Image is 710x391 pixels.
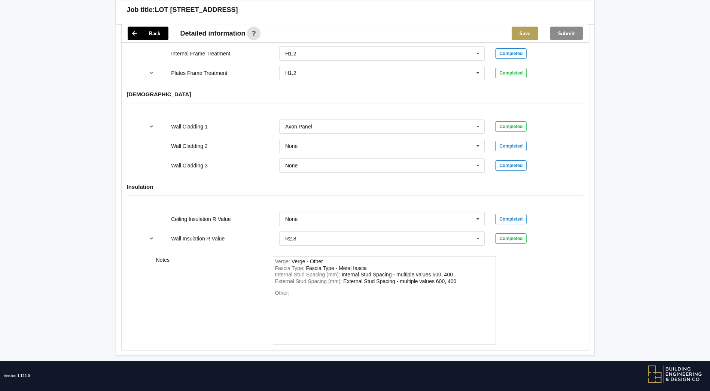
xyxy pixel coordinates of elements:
div: Completed [495,214,527,224]
div: H1.2 [285,70,296,76]
button: Back [128,27,168,40]
button: reference-toggle [144,232,159,245]
span: 1.122.0 [17,374,30,378]
div: Axon Panel [285,124,312,129]
div: Completed [495,233,527,244]
label: Plates Frame Treatment [171,70,227,76]
div: None [285,143,298,149]
div: Completed [495,48,527,59]
button: reference-toggle [144,66,159,80]
label: Wall Cladding 2 [171,143,208,149]
div: Notes [151,256,268,345]
h4: Insulation [127,183,583,190]
span: External Stud Spacing (mm) : [275,278,344,284]
div: Completed [495,160,527,171]
h3: LOT [STREET_ADDRESS] [155,6,238,14]
label: Wall Cladding 3 [171,163,208,169]
div: Verge [292,258,323,264]
div: H1.2 [285,51,296,56]
div: Completed [495,121,527,132]
button: reference-toggle [144,120,159,133]
label: Wall Insulation R Value [171,236,225,242]
div: InternalStudSpacing [342,272,453,278]
h3: Job title: [127,6,155,14]
h4: [DEMOGRAPHIC_DATA] [127,91,583,98]
div: Completed [495,141,527,151]
div: Completed [495,68,527,78]
div: ExternalStudSpacing [343,278,456,284]
span: Internal Stud Spacing (mm) : [275,272,342,278]
label: Internal Frame Treatment [171,51,230,57]
div: FasciaType [306,265,367,271]
label: Ceiling Insulation R Value [171,216,231,222]
div: R2.8 [285,236,296,241]
form: notes-field [273,256,496,345]
div: None [285,216,298,222]
span: Other: [275,290,290,296]
img: BEDC logo [647,365,703,384]
span: Verge : [275,258,292,264]
span: Fascia Type : [275,265,306,271]
label: Wall Cladding 1 [171,124,208,130]
span: Detailed information [180,30,246,37]
span: Version: [4,361,30,391]
button: Save [512,27,538,40]
div: None [285,163,298,168]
